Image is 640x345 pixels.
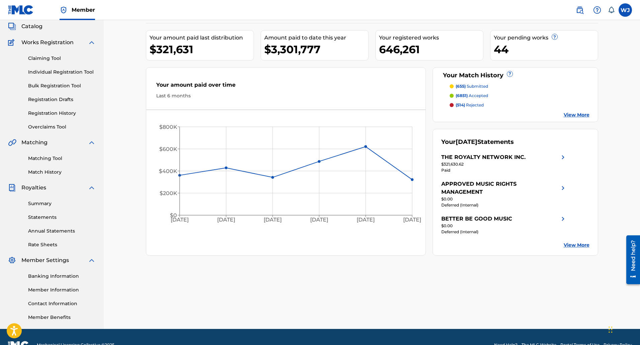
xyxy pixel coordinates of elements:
span: ? [552,34,557,39]
div: THE ROYALTY NETWORK INC. [441,153,526,161]
div: APPROVED MUSIC RIGHTS MANAGEMENT [441,180,559,196]
span: (514) [456,102,465,107]
span: (6851) [456,93,468,98]
a: Individual Registration Tool [28,69,96,76]
a: Statements [28,214,96,221]
tspan: $800K [159,124,177,130]
p: rejected [456,102,484,108]
div: User Menu [619,3,632,17]
a: THE ROYALTY NETWORK INC.right chevron icon$321,630.62Paid [441,153,567,173]
a: Contact Information [28,300,96,307]
img: help [593,6,601,14]
div: $321,630.62 [441,161,567,167]
img: right chevron icon [559,153,567,161]
span: Member [72,6,95,14]
img: Matching [8,139,16,147]
div: Deferred (Internal) [441,202,567,208]
img: Royalties [8,184,16,192]
a: Matching Tool [28,155,96,162]
span: [DATE] [456,138,477,146]
div: Paid [441,167,567,173]
tspan: $0 [170,212,177,219]
div: $0.00 [441,196,567,202]
img: Member Settings [8,256,16,264]
tspan: [DATE] [170,217,188,223]
div: $3,301,777 [264,42,368,57]
a: Overclaims Tool [28,123,96,131]
img: Works Registration [8,38,17,47]
a: Rate Sheets [28,241,96,248]
img: expand [88,184,96,192]
div: Your Statements [441,138,514,147]
iframe: Chat Widget [607,313,640,345]
a: BETTER BE GOOD MUSICright chevron icon$0.00Deferred (Internal) [441,215,567,235]
span: (655) [456,84,466,89]
p: submitted [456,83,488,89]
tspan: [DATE] [357,217,375,223]
img: Catalog [8,22,16,30]
a: (6851) accepted [450,93,589,99]
img: right chevron icon [559,180,567,196]
div: $0.00 [441,223,567,229]
div: 646,261 [379,42,483,57]
div: Your Match History [441,71,589,80]
div: Drag [609,320,613,340]
div: Last 6 months [156,92,416,99]
tspan: $200K [159,190,177,196]
a: (655) submitted [450,83,589,89]
div: Your registered works [379,34,483,42]
img: expand [88,139,96,147]
div: 44 [494,42,598,57]
div: BETTER BE GOOD MUSIC [441,215,512,223]
div: Help [590,3,604,17]
img: Top Rightsholder [60,6,68,14]
tspan: [DATE] [403,217,421,223]
div: Deferred (Internal) [441,229,567,235]
tspan: $600K [159,146,177,152]
a: Member Information [28,286,96,293]
span: Royalties [21,184,46,192]
a: Match History [28,169,96,176]
span: Works Registration [21,38,74,47]
a: Member Benefits [28,314,96,321]
a: Banking Information [28,273,96,280]
a: View More [564,111,589,118]
div: Notifications [608,7,615,13]
img: expand [88,38,96,47]
a: Registration Drafts [28,96,96,103]
a: Claiming Tool [28,55,96,62]
a: Registration History [28,110,96,117]
tspan: [DATE] [264,217,282,223]
p: accepted [456,93,488,99]
div: Amount paid to date this year [264,34,368,42]
div: Your pending works [494,34,598,42]
span: Matching [21,139,48,147]
div: $321,631 [150,42,254,57]
span: Member Settings [21,256,69,264]
tspan: [DATE] [217,217,235,223]
a: View More [564,242,589,249]
tspan: $400K [159,168,177,174]
a: (514) rejected [450,102,589,108]
img: MLC Logo [8,5,34,15]
span: Catalog [21,22,42,30]
div: Your amount paid last distribution [150,34,254,42]
img: right chevron icon [559,215,567,223]
a: Bulk Registration Tool [28,82,96,89]
img: expand [88,256,96,264]
a: Public Search [573,3,586,17]
span: ? [507,71,513,77]
a: Annual Statements [28,228,96,235]
a: APPROVED MUSIC RIGHTS MANAGEMENTright chevron icon$0.00Deferred (Internal) [441,180,567,208]
tspan: [DATE] [310,217,328,223]
a: Summary [28,200,96,207]
a: CatalogCatalog [8,22,42,30]
div: Your amount paid over time [156,81,416,92]
iframe: Resource Center [621,233,640,286]
img: search [576,6,584,14]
